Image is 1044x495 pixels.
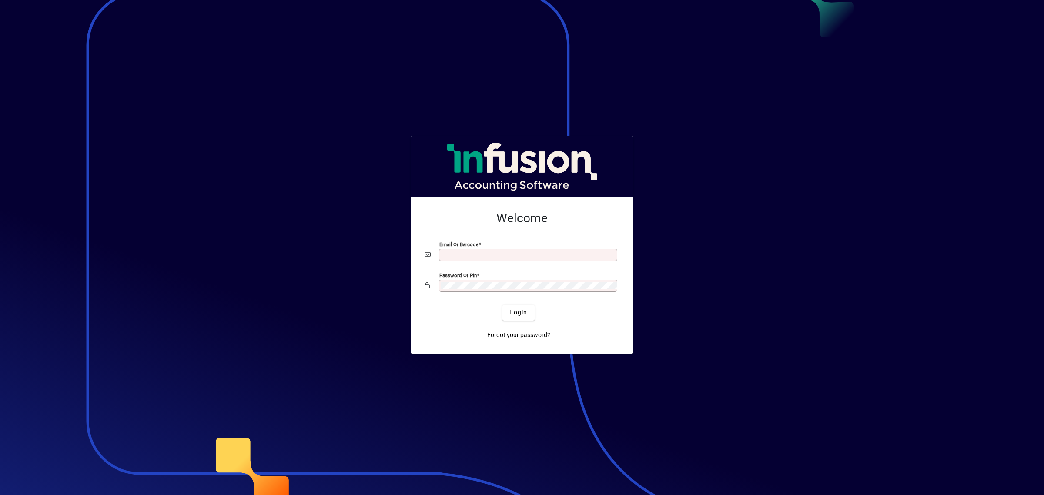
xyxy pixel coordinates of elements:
span: Login [509,308,527,317]
mat-label: Password or Pin [439,272,477,278]
a: Forgot your password? [484,328,554,343]
span: Forgot your password? [487,331,550,340]
button: Login [502,305,534,321]
mat-label: Email or Barcode [439,241,478,247]
h2: Welcome [425,211,619,226]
